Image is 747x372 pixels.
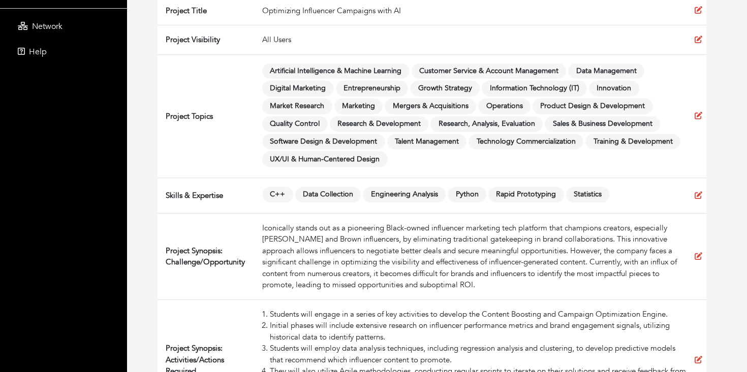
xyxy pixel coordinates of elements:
li: Initial phases will include extensive research on influencer performance metrics and brand engage... [270,320,687,343]
span: Digital Marketing [262,81,334,96]
span: UX/UI & Human-Centered Design [262,151,388,167]
span: Data Collection [295,187,361,202]
span: Research & Development [330,116,429,132]
td: Project Topics [158,54,258,178]
td: Skills & Expertise [158,178,258,214]
span: C++ [262,187,293,202]
span: Operations [478,98,531,114]
li: Students will employ data analysis techniques, including regression analysis and clustering, to d... [270,343,687,365]
span: Training & Development [585,134,680,150]
span: Research, Analysis, Evaluation [430,116,543,132]
div: Iconically stands out as a pioneering Black-owned influencer marketing tech platform that champio... [262,222,687,291]
span: Data Management [568,63,644,79]
span: Innovation [589,81,639,96]
span: Mergers & Acquisitions [385,98,476,114]
span: Network [32,21,63,32]
a: Help [3,42,124,62]
span: Quality Control [262,116,328,132]
span: Sales & Business Development [545,116,660,132]
span: Growth Strategy [410,81,480,96]
td: All Users [258,25,691,55]
span: Market Research [262,98,332,114]
span: Engineering Analysis [363,187,446,202]
span: Entrepreneurship [336,81,409,96]
span: Information Technology (IT) [482,81,587,96]
td: Project Visibility [158,25,258,55]
span: Technology Commercialization [469,134,583,150]
span: Software Design & Development [262,134,385,150]
span: Python [448,187,486,202]
span: Statistics [566,187,610,202]
span: Help [29,46,47,57]
td: Project Synopsis: Challenge/Opportunity [158,213,258,299]
span: Rapid Prototyping [488,187,564,202]
span: Artificial Intelligence & Machine Learning [262,63,410,79]
li: Students will engage in a series of key activities to develop the Content Boosting and Campaign O... [270,309,687,320]
span: Product Design & Development [533,98,653,114]
a: Network [3,16,124,37]
span: Talent Management [387,134,467,150]
span: Customer Service & Account Management [412,63,567,79]
span: Marketing [334,98,383,114]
